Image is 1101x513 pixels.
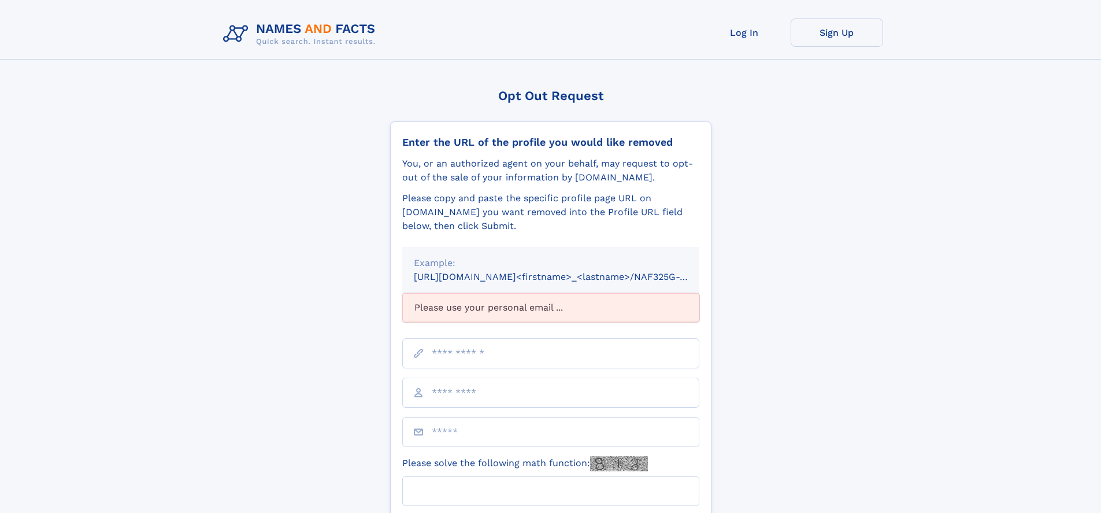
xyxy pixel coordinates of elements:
div: Enter the URL of the profile you would like removed [402,136,699,149]
div: Example: [414,256,688,270]
div: Please copy and paste the specific profile page URL on [DOMAIN_NAME] you want removed into the Pr... [402,191,699,233]
div: Opt Out Request [390,88,711,103]
div: You, or an authorized agent on your behalf, may request to opt-out of the sale of your informatio... [402,157,699,184]
a: Sign Up [791,19,883,47]
a: Log In [698,19,791,47]
div: Please use your personal email ... [402,293,699,322]
label: Please solve the following math function: [402,456,648,471]
small: [URL][DOMAIN_NAME]<firstname>_<lastname>/NAF325G-xxxxxxxx [414,271,721,282]
img: Logo Names and Facts [218,19,385,50]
